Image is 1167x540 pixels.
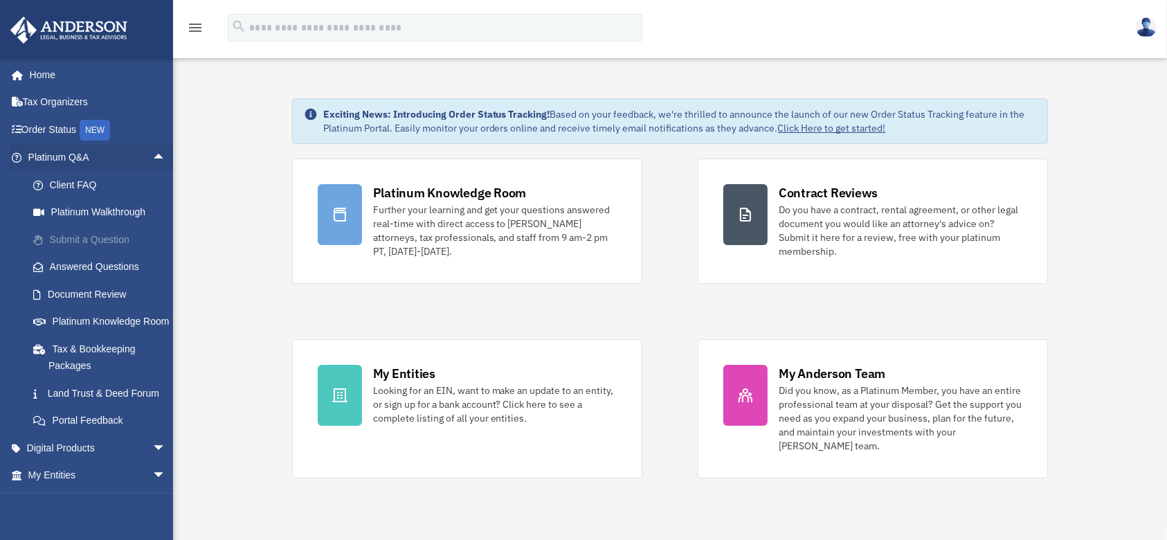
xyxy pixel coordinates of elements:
span: arrow_drop_down [152,489,180,517]
a: Platinum Knowledge Room Further your learning and get your questions answered real-time with dire... [292,159,642,284]
a: Land Trust & Deed Forum [19,379,187,407]
div: Looking for an EIN, want to make an update to an entity, or sign up for a bank account? Click her... [373,384,617,425]
a: Answered Questions [19,253,187,281]
span: arrow_drop_down [152,462,180,490]
div: My Anderson Team [779,365,885,382]
a: Portal Feedback [19,407,187,435]
span: arrow_drop_up [152,144,180,172]
a: Digital Productsarrow_drop_down [10,434,187,462]
div: Further your learning and get your questions answered real-time with direct access to [PERSON_NAM... [373,203,617,258]
a: Platinum Q&Aarrow_drop_up [10,144,187,172]
div: NEW [80,120,110,141]
a: My Anderson Teamarrow_drop_down [10,489,187,516]
a: Contract Reviews Do you have a contract, rental agreement, or other legal document you would like... [698,159,1048,284]
img: User Pic [1136,17,1157,37]
a: Submit a Question [19,226,187,253]
span: arrow_drop_down [152,434,180,462]
div: Platinum Knowledge Room [373,184,527,201]
a: menu [187,24,203,36]
a: My Anderson Team Did you know, as a Platinum Member, you have an entire professional team at your... [698,339,1048,478]
div: Did you know, as a Platinum Member, you have an entire professional team at your disposal? Get th... [779,384,1022,453]
div: My Entities [373,365,435,382]
a: Tax Organizers [10,89,187,116]
a: Document Review [19,280,187,308]
div: Based on your feedback, we're thrilled to announce the launch of our new Order Status Tracking fe... [323,107,1037,135]
a: Home [10,61,180,89]
i: search [231,19,246,34]
a: Platinum Knowledge Room [19,308,187,336]
a: Click Here to get started! [778,122,886,134]
i: menu [187,19,203,36]
div: Do you have a contract, rental agreement, or other legal document you would like an attorney's ad... [779,203,1022,258]
a: Platinum Walkthrough [19,199,187,226]
a: Order StatusNEW [10,116,187,144]
strong: Exciting News: Introducing Order Status Tracking! [323,108,550,120]
a: Tax & Bookkeeping Packages [19,335,187,379]
a: Client FAQ [19,171,187,199]
a: My Entities Looking for an EIN, want to make an update to an entity, or sign up for a bank accoun... [292,339,642,478]
a: My Entitiesarrow_drop_down [10,462,187,489]
img: Anderson Advisors Platinum Portal [6,17,132,44]
div: Contract Reviews [779,184,878,201]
